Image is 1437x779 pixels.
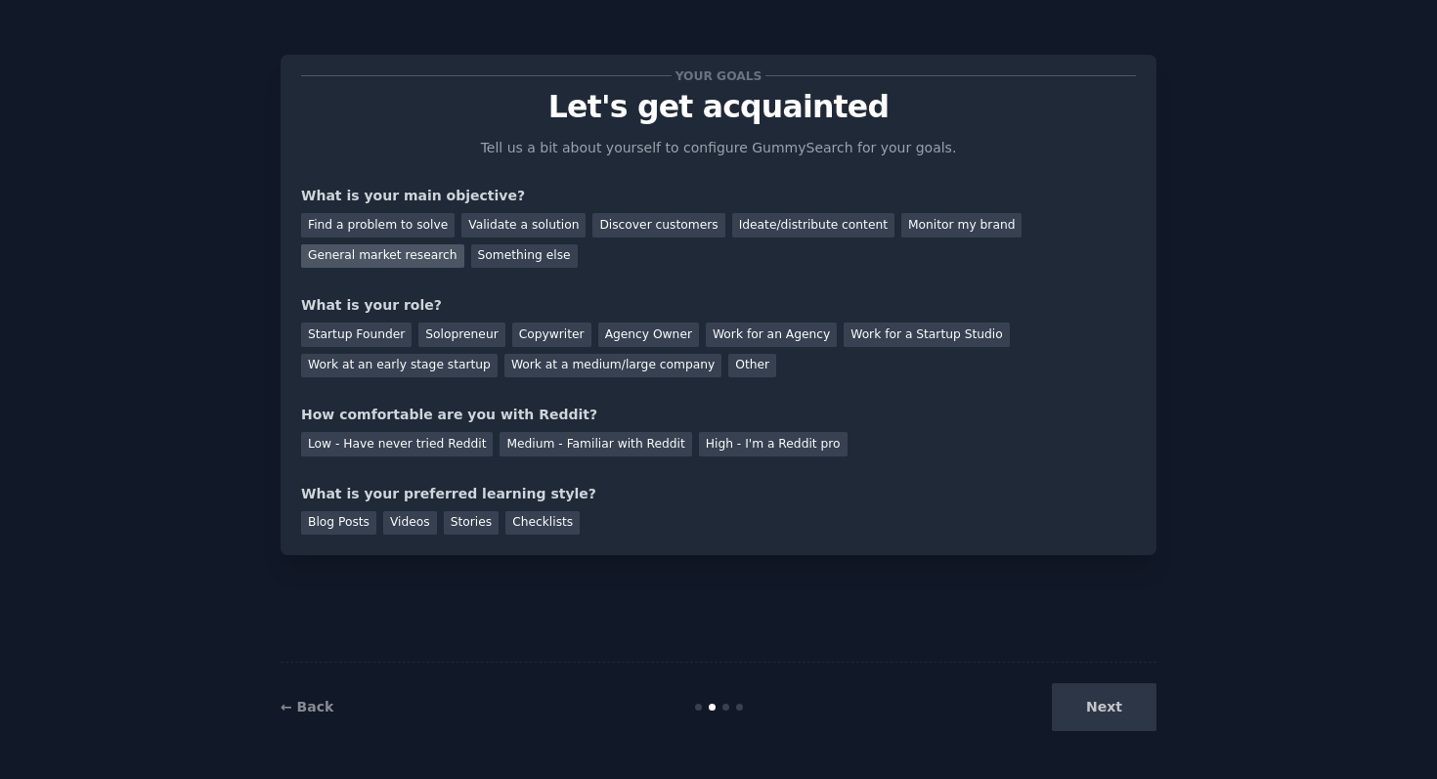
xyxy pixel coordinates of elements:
[461,213,586,238] div: Validate a solution
[301,295,1136,316] div: What is your role?
[301,405,1136,425] div: How comfortable are you with Reddit?
[732,213,894,238] div: Ideate/distribute content
[301,511,376,536] div: Blog Posts
[728,354,776,378] div: Other
[472,138,965,158] p: Tell us a bit about yourself to configure GummySearch for your goals.
[301,244,464,269] div: General market research
[699,432,848,456] div: High - I'm a Reddit pro
[598,323,699,347] div: Agency Owner
[281,699,333,714] a: ← Back
[301,323,412,347] div: Startup Founder
[301,90,1136,124] p: Let's get acquainted
[301,186,1136,206] div: What is your main objective?
[512,323,591,347] div: Copywriter
[706,323,837,347] div: Work for an Agency
[844,323,1009,347] div: Work for a Startup Studio
[672,65,765,86] span: Your goals
[301,354,498,378] div: Work at an early stage startup
[592,213,724,238] div: Discover customers
[301,484,1136,504] div: What is your preferred learning style?
[901,213,1022,238] div: Monitor my brand
[505,511,580,536] div: Checklists
[301,213,455,238] div: Find a problem to solve
[418,323,504,347] div: Solopreneur
[504,354,721,378] div: Work at a medium/large company
[500,432,691,456] div: Medium - Familiar with Reddit
[444,511,499,536] div: Stories
[383,511,437,536] div: Videos
[301,432,493,456] div: Low - Have never tried Reddit
[471,244,578,269] div: Something else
